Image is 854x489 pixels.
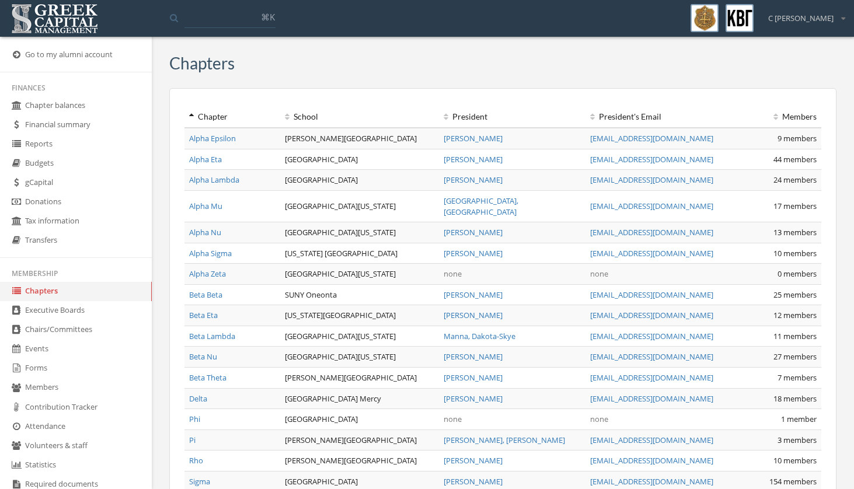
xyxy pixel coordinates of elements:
[189,414,200,424] a: Phi
[280,264,440,285] td: [GEOGRAPHIC_DATA][US_STATE]
[773,289,817,300] span: 25 members
[773,248,817,259] span: 10 members
[444,174,503,185] a: [PERSON_NAME]
[768,13,834,24] span: C [PERSON_NAME]
[280,388,440,409] td: [GEOGRAPHIC_DATA] Mercy
[280,170,440,191] td: [GEOGRAPHIC_DATA]
[280,368,440,389] td: [PERSON_NAME][GEOGRAPHIC_DATA]
[189,248,232,259] a: Alpha Sigma
[590,289,713,300] a: [EMAIL_ADDRESS][DOMAIN_NAME]
[590,174,713,185] a: [EMAIL_ADDRESS][DOMAIN_NAME]
[444,331,515,341] a: Manna, Dakota-Skye
[280,305,440,326] td: [US_STATE][GEOGRAPHIC_DATA]
[444,414,462,424] span: none
[189,154,222,165] a: Alpha Eta
[280,128,440,149] td: [PERSON_NAME][GEOGRAPHIC_DATA]
[590,455,713,466] a: [EMAIL_ADDRESS][DOMAIN_NAME]
[778,372,817,383] span: 7 members
[189,476,210,487] a: Sigma
[444,195,518,217] a: [GEOGRAPHIC_DATA], [GEOGRAPHIC_DATA]
[778,133,817,144] span: 9 members
[590,331,713,341] a: [EMAIL_ADDRESS][DOMAIN_NAME]
[444,310,503,320] a: [PERSON_NAME]
[189,393,207,404] a: Delta
[737,111,817,123] div: Members
[444,248,503,259] a: [PERSON_NAME]
[781,414,817,424] span: 1 member
[590,372,713,383] a: [EMAIL_ADDRESS][DOMAIN_NAME]
[769,476,817,487] span: 154 members
[590,248,713,259] a: [EMAIL_ADDRESS][DOMAIN_NAME]
[444,435,565,445] a: [PERSON_NAME], [PERSON_NAME]
[189,310,218,320] a: Beta Eta
[590,414,608,424] span: none
[773,393,817,404] span: 18 members
[280,326,440,347] td: [GEOGRAPHIC_DATA][US_STATE]
[444,372,503,383] a: [PERSON_NAME]
[773,154,817,165] span: 44 members
[280,429,440,450] td: [PERSON_NAME][GEOGRAPHIC_DATA]
[444,289,503,300] a: [PERSON_NAME]
[189,435,196,445] a: Pi
[444,154,503,165] a: [PERSON_NAME]
[590,310,713,320] a: [EMAIL_ADDRESS][DOMAIN_NAME]
[189,351,217,362] a: Beta Nu
[280,190,440,222] td: [GEOGRAPHIC_DATA][US_STATE]
[590,201,713,211] a: [EMAIL_ADDRESS][DOMAIN_NAME]
[773,174,817,185] span: 24 members
[590,351,713,362] a: [EMAIL_ADDRESS][DOMAIN_NAME]
[189,133,236,144] a: Alpha Epsilon
[280,284,440,305] td: SUNY Oneonta
[590,268,608,279] span: none
[778,435,817,445] span: 3 members
[590,435,713,445] a: [EMAIL_ADDRESS][DOMAIN_NAME]
[189,455,203,466] a: Rho
[444,455,503,466] a: [PERSON_NAME]
[444,476,503,487] a: [PERSON_NAME]
[773,310,817,320] span: 12 members
[189,268,226,279] a: Alpha Zeta
[773,351,817,362] span: 27 members
[189,331,235,341] a: Beta Lambda
[189,111,276,123] div: Chapter
[590,476,713,487] a: [EMAIL_ADDRESS][DOMAIN_NAME]
[590,111,727,123] div: President 's Email
[444,393,503,404] a: [PERSON_NAME]
[444,227,503,237] a: [PERSON_NAME]
[444,111,581,123] div: President
[778,268,817,279] span: 0 members
[189,227,221,237] a: Alpha Nu
[280,347,440,368] td: [GEOGRAPHIC_DATA][US_STATE]
[261,11,275,23] span: ⌘K
[444,268,462,279] span: none
[280,243,440,264] td: [US_STATE] [GEOGRAPHIC_DATA]
[285,111,435,123] div: School
[189,372,226,383] a: Beta Theta
[189,201,222,211] a: Alpha Mu
[280,450,440,471] td: [PERSON_NAME][GEOGRAPHIC_DATA]
[590,393,713,404] a: [EMAIL_ADDRESS][DOMAIN_NAME]
[761,4,845,24] div: C [PERSON_NAME]
[773,227,817,237] span: 13 members
[590,227,713,237] a: [EMAIL_ADDRESS][DOMAIN_NAME]
[280,409,440,430] td: [GEOGRAPHIC_DATA]
[590,154,713,165] a: [EMAIL_ADDRESS][DOMAIN_NAME]
[773,331,817,341] span: 11 members
[280,222,440,243] td: [GEOGRAPHIC_DATA][US_STATE]
[189,174,239,185] a: Alpha Lambda
[189,289,222,300] a: Beta Beta
[444,351,503,362] a: [PERSON_NAME]
[590,133,713,144] a: [EMAIL_ADDRESS][DOMAIN_NAME]
[444,133,503,144] a: [PERSON_NAME]
[773,201,817,211] span: 17 members
[773,455,817,466] span: 10 members
[280,149,440,170] td: [GEOGRAPHIC_DATA]
[169,54,235,72] h3: Chapters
